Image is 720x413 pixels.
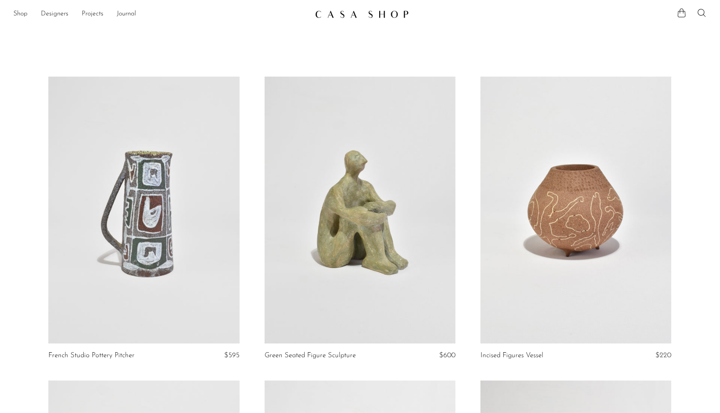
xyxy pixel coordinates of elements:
a: Projects [82,9,103,20]
a: Green Seated Figure Sculpture [265,352,356,359]
a: Designers [41,9,68,20]
nav: Desktop navigation [13,7,308,21]
span: $595 [224,352,240,359]
a: French Studio Pottery Pitcher [48,352,135,359]
a: Journal [117,9,136,20]
span: $600 [439,352,455,359]
ul: NEW HEADER MENU [13,7,308,21]
span: $220 [655,352,671,359]
a: Shop [13,9,27,20]
a: Incised Figures Vessel [480,352,543,359]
